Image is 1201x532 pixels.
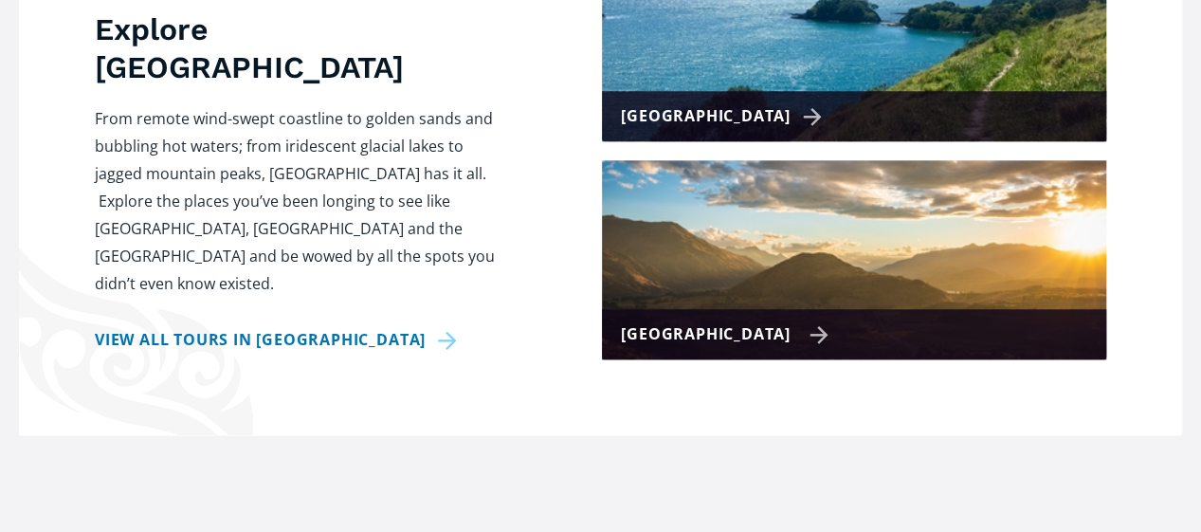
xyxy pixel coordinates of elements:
div: [GEOGRAPHIC_DATA] [621,102,828,130]
a: [GEOGRAPHIC_DATA] [602,160,1106,359]
a: View all tours in [GEOGRAPHIC_DATA] [95,326,464,354]
h3: Explore [GEOGRAPHIC_DATA] [95,10,507,86]
p: From remote wind-swept coastline to golden sands and bubbling hot waters; from iridescent glacial... [95,105,507,298]
div: [GEOGRAPHIC_DATA] [621,321,828,348]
